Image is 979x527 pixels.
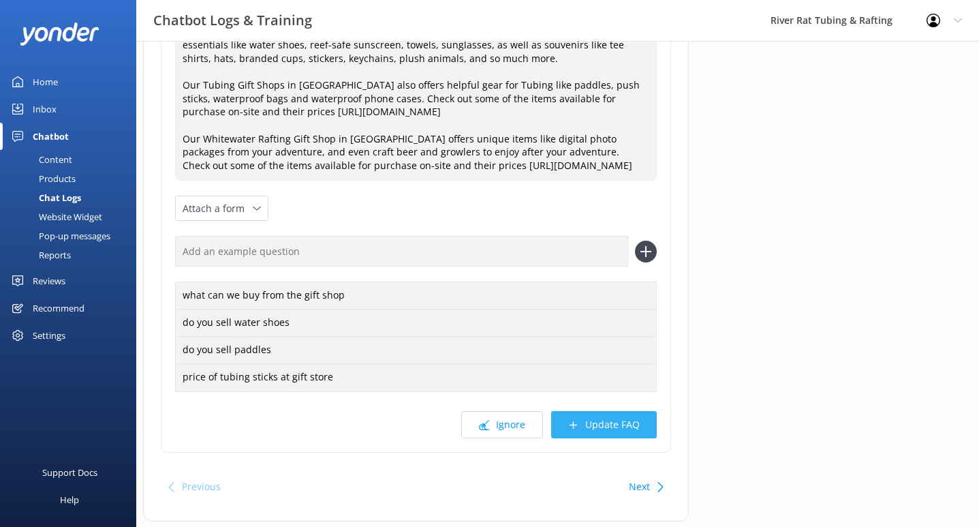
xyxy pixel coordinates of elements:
div: Support Docs [42,459,97,486]
div: Chat Logs [8,188,81,207]
div: Home [33,68,58,95]
h3: Chatbot Logs & Training [153,10,312,31]
div: Help [60,486,79,513]
span: Attach a form [183,201,253,216]
div: Products [8,169,76,188]
a: Content [8,150,136,169]
div: Pop-up messages [8,226,110,245]
button: Update FAQ [551,411,657,438]
a: Pop-up messages [8,226,136,245]
div: Settings [33,322,65,349]
div: do you sell water shoes [175,309,657,337]
div: Content [8,150,72,169]
div: Inbox [33,95,57,123]
div: price of tubing sticks at gift store [175,363,657,392]
div: Recommend [33,295,84,322]
input: Add an example question [175,236,628,267]
div: Reports [8,245,71,265]
div: Website Widget [8,207,102,226]
a: Products [8,169,136,188]
button: Ignore [461,411,543,438]
div: Chatbot [33,123,69,150]
a: Website Widget [8,207,136,226]
div: Reviews [33,267,65,295]
div: what can we buy from the gift shop [175,282,657,310]
img: yonder-white-logo.png [20,22,99,45]
button: Next [629,473,650,500]
div: do you sell paddles [175,336,657,365]
a: Reports [8,245,136,265]
a: Chat Logs [8,188,136,207]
